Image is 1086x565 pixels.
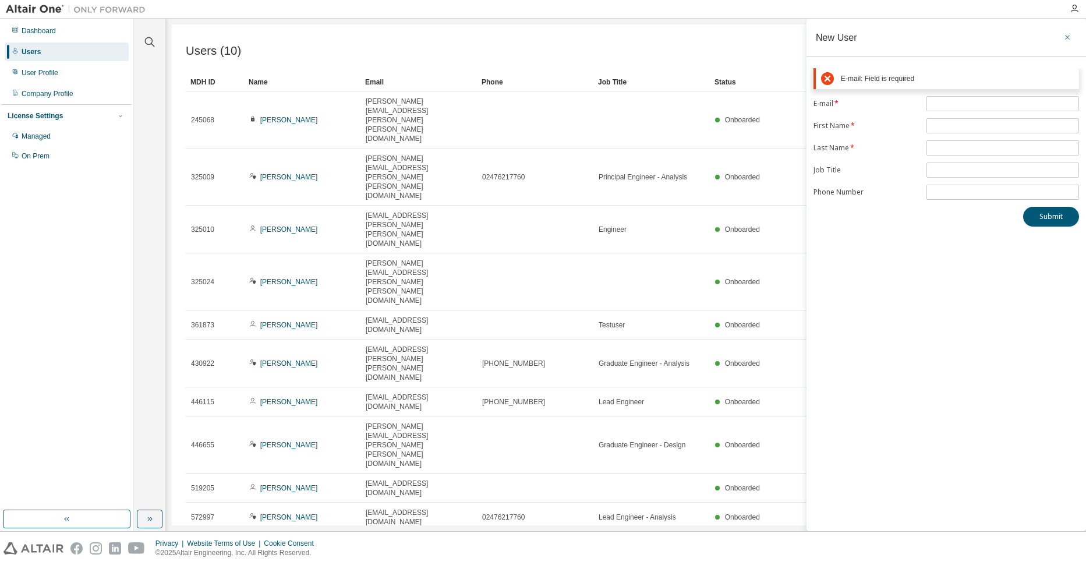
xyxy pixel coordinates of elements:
[725,173,760,181] span: Onboarded
[841,75,1074,83] div: E-mail: Field is required
[813,99,919,108] label: E-mail
[366,422,472,468] span: [PERSON_NAME][EMAIL_ADDRESS][PERSON_NAME][PERSON_NAME][DOMAIN_NAME]
[70,542,83,555] img: facebook.svg
[186,44,241,58] span: Users (10)
[599,172,687,182] span: Principal Engineer - Analysis
[482,513,525,522] span: 02476217760
[366,316,472,334] span: [EMAIL_ADDRESS][DOMAIN_NAME]
[22,26,56,36] div: Dashboard
[482,73,589,91] div: Phone
[3,542,63,555] img: altair_logo.svg
[813,143,919,153] label: Last Name
[191,359,214,368] span: 430922
[725,321,760,329] span: Onboarded
[366,154,472,200] span: [PERSON_NAME][EMAIL_ADDRESS][PERSON_NAME][PERSON_NAME][DOMAIN_NAME]
[482,359,545,368] span: [PHONE_NUMBER]
[725,116,760,124] span: Onboarded
[109,542,121,555] img: linkedin.svg
[264,539,320,548] div: Cookie Consent
[725,441,760,449] span: Onboarded
[191,397,214,407] span: 446115
[260,441,318,449] a: [PERSON_NAME]
[90,542,102,555] img: instagram.svg
[260,173,318,181] a: [PERSON_NAME]
[482,172,525,182] span: 02476217760
[191,320,214,330] span: 361873
[155,539,187,548] div: Privacy
[714,73,1006,91] div: Status
[1023,207,1079,227] button: Submit
[366,345,472,382] span: [EMAIL_ADDRESS][PERSON_NAME][PERSON_NAME][DOMAIN_NAME]
[599,397,644,407] span: Lead Engineer
[599,513,676,522] span: Lead Engineer - Analysis
[22,89,73,98] div: Company Profile
[599,359,689,368] span: Graduate Engineer - Analysis
[725,484,760,492] span: Onboarded
[260,359,318,368] a: [PERSON_NAME]
[366,97,472,143] span: [PERSON_NAME][EMAIL_ADDRESS][PERSON_NAME][PERSON_NAME][DOMAIN_NAME]
[725,359,760,368] span: Onboarded
[191,483,214,493] span: 519205
[191,225,214,234] span: 325010
[260,484,318,492] a: [PERSON_NAME]
[191,172,214,182] span: 325009
[725,398,760,406] span: Onboarded
[249,73,356,91] div: Name
[191,115,214,125] span: 245068
[155,548,321,558] p: © 2025 Altair Engineering, Inc. All Rights Reserved.
[260,225,318,234] a: [PERSON_NAME]
[725,278,760,286] span: Onboarded
[260,513,318,521] a: [PERSON_NAME]
[187,539,264,548] div: Website Terms of Use
[599,440,685,450] span: Graduate Engineer - Design
[599,320,625,330] span: Testuser
[260,398,318,406] a: [PERSON_NAME]
[366,259,472,305] span: [PERSON_NAME][EMAIL_ADDRESS][PERSON_NAME][PERSON_NAME][DOMAIN_NAME]
[22,151,49,161] div: On Prem
[128,542,145,555] img: youtube.svg
[8,111,63,121] div: License Settings
[599,225,627,234] span: Engineer
[6,3,151,15] img: Altair One
[190,73,239,91] div: MDH ID
[191,440,214,450] span: 446655
[260,278,318,286] a: [PERSON_NAME]
[813,121,919,130] label: First Name
[366,393,472,411] span: [EMAIL_ADDRESS][DOMAIN_NAME]
[260,116,318,124] a: [PERSON_NAME]
[366,479,472,497] span: [EMAIL_ADDRESS][DOMAIN_NAME]
[366,508,472,527] span: [EMAIL_ADDRESS][DOMAIN_NAME]
[725,513,760,521] span: Onboarded
[598,73,705,91] div: Job Title
[813,188,919,197] label: Phone Number
[816,33,857,42] div: New User
[366,211,472,248] span: [EMAIL_ADDRESS][PERSON_NAME][PERSON_NAME][DOMAIN_NAME]
[22,132,51,141] div: Managed
[813,165,919,175] label: Job Title
[260,321,318,329] a: [PERSON_NAME]
[482,397,545,407] span: [PHONE_NUMBER]
[22,47,41,57] div: Users
[365,73,472,91] div: Email
[191,277,214,287] span: 325024
[191,513,214,522] span: 572997
[22,68,58,77] div: User Profile
[725,225,760,234] span: Onboarded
